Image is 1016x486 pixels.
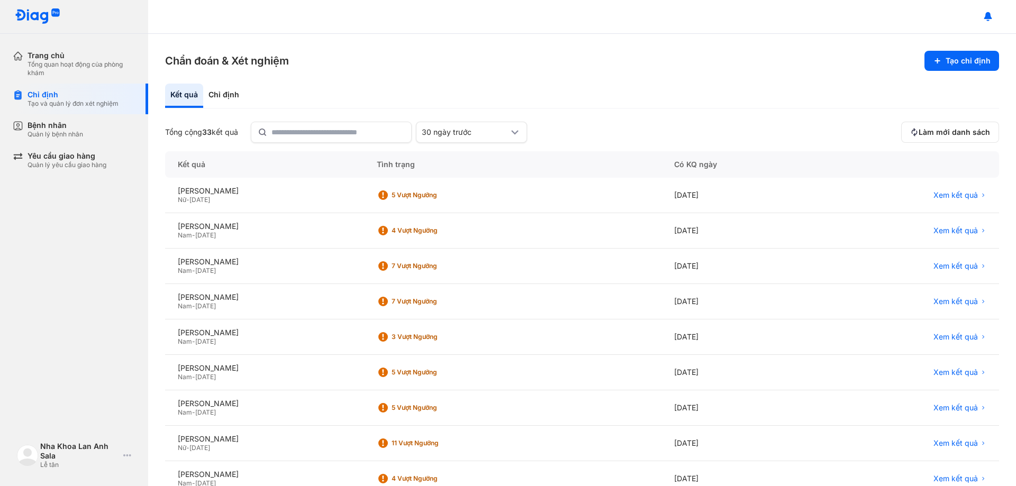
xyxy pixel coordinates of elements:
div: Có KQ ngày [661,151,819,178]
span: Nam [178,302,192,310]
div: [DATE] [661,249,819,284]
img: logo [17,445,38,466]
span: Xem kết quả [933,368,978,377]
span: Nữ [178,444,186,452]
div: 4 Vượt ngưỡng [392,474,476,483]
span: [DATE] [195,302,216,310]
div: 4 Vượt ngưỡng [392,226,476,235]
span: Xem kết quả [933,297,978,306]
span: - [192,408,195,416]
div: Nha Khoa Lan Anh Sala [40,442,119,461]
div: Lễ tân [40,461,119,469]
img: logo [15,8,60,25]
button: Tạo chỉ định [924,51,999,71]
span: - [192,302,195,310]
span: Xem kết quả [933,261,978,271]
div: 7 Vượt ngưỡng [392,262,476,270]
div: [PERSON_NAME] [178,328,351,337]
div: Tổng quan hoạt động của phòng khám [28,60,135,77]
div: [DATE] [661,213,819,249]
div: Tổng cộng kết quả [165,127,238,137]
div: [DATE] [661,284,819,319]
div: [DATE] [661,390,819,426]
span: [DATE] [195,267,216,274]
div: 30 ngày trước [422,127,509,137]
span: [DATE] [195,337,216,345]
div: 11 Vượt ngưỡng [392,439,476,447]
div: Yêu cầu giao hàng [28,151,106,161]
span: Nam [178,337,192,345]
span: Nam [178,408,192,416]
span: Xem kết quả [933,190,978,200]
div: 5 Vượt ngưỡng [392,368,476,377]
div: 5 Vượt ngưỡng [392,191,476,199]
div: [PERSON_NAME] [178,399,351,408]
div: 7 Vượt ngưỡng [392,297,476,306]
h3: Chẩn đoán & Xét nghiệm [165,53,289,68]
span: Nam [178,373,192,381]
div: [PERSON_NAME] [178,186,351,196]
div: Tình trạng [364,151,661,178]
span: Xem kết quả [933,474,978,483]
span: Nam [178,231,192,239]
span: 33 [202,127,212,136]
div: Quản lý yêu cầu giao hàng [28,161,106,169]
div: [PERSON_NAME] [178,292,351,302]
div: Bệnh nhân [28,121,83,130]
div: [PERSON_NAME] [178,363,351,373]
span: Xem kết quả [933,403,978,412]
div: Chỉ định [28,90,119,99]
div: [PERSON_NAME] [178,257,351,267]
span: Xem kết quả [933,438,978,448]
span: - [186,196,189,204]
div: [DATE] [661,426,819,461]
button: Làm mới danh sách [901,122,999,143]
span: - [192,337,195,345]
span: [DATE] [195,373,216,381]
div: [PERSON_NAME] [178,222,351,231]
div: Quản lý bệnh nhân [28,130,83,139]
span: - [192,267,195,274]
div: Tạo và quản lý đơn xét nghiệm [28,99,119,108]
div: [DATE] [661,319,819,355]
div: [PERSON_NAME] [178,434,351,444]
span: - [186,444,189,452]
div: Kết quả [165,151,364,178]
span: - [192,231,195,239]
span: Xem kết quả [933,332,978,342]
span: [DATE] [189,196,210,204]
div: Trang chủ [28,51,135,60]
div: [PERSON_NAME] [178,470,351,479]
span: [DATE] [195,408,216,416]
div: [DATE] [661,178,819,213]
div: Kết quả [165,84,203,108]
span: [DATE] [189,444,210,452]
div: 5 Vượt ngưỡng [392,404,476,412]
div: [DATE] [661,355,819,390]
span: - [192,373,195,381]
div: Chỉ định [203,84,244,108]
div: 3 Vượt ngưỡng [392,333,476,341]
span: Làm mới danh sách [919,127,990,137]
span: Nữ [178,196,186,204]
span: Xem kết quả [933,226,978,235]
span: Nam [178,267,192,274]
span: [DATE] [195,231,216,239]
